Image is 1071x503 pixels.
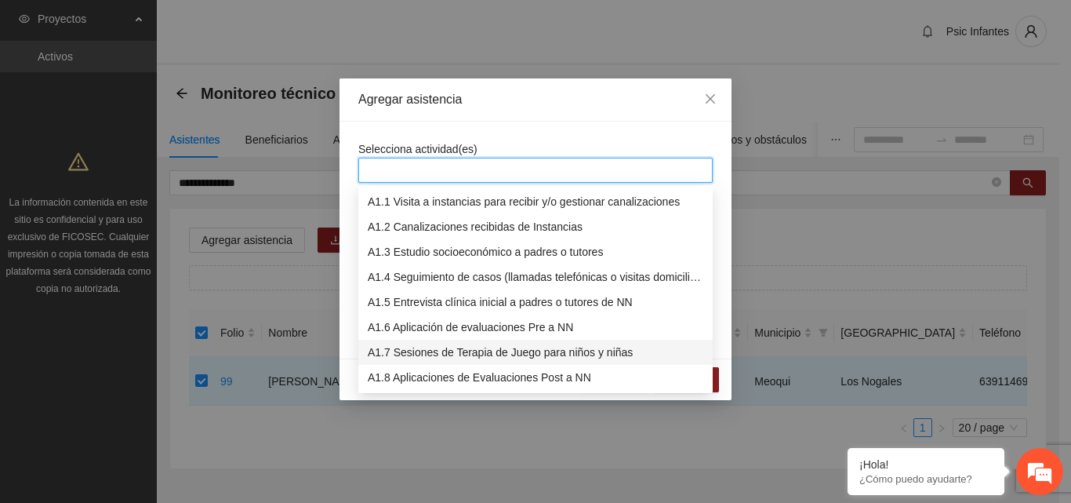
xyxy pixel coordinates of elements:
[257,8,295,46] div: Minimizar ventana de chat en vivo
[368,243,703,261] div: A1.3 Estudio socioeconómico a padres o tutores
[368,344,703,361] div: A1.7 Sesiones de Terapia de Juego para niños y niñas
[358,239,713,264] div: A1.3 Estudio socioeconómico a padres o tutores
[358,290,713,315] div: A1.5 Entrevista clínica inicial a padres o tutores de NN
[358,315,713,340] div: A1.6 Aplicación de evaluaciones Pre a NN
[704,93,717,105] span: close
[358,340,713,365] div: A1.7 Sesiones de Terapia de Juego para niños y niñas
[358,189,713,214] div: A1.1 Visita a instancias para recibir y/o gestionar canalizaciones
[368,369,703,386] div: A1.8 Aplicaciones de Evaluaciones Post a NN
[689,78,732,121] button: Close
[91,163,216,322] span: Estamos en línea.
[368,293,703,311] div: A1.5 Entrevista clínica inicial a padres o tutores de NN
[859,473,993,485] p: ¿Cómo puedo ayudarte?
[859,458,993,471] div: ¡Hola!
[358,214,713,239] div: A1.2 Canalizaciones recibidas de Instancias
[358,264,713,290] div: A1.4 Seguimiento de casos (llamadas telefónicas o visitas domiciliarias)
[358,91,713,108] div: Agregar asistencia
[82,80,263,100] div: Chatee con nosotros ahora
[358,143,477,155] span: Selecciona actividad(es)
[368,268,703,286] div: A1.4 Seguimiento de casos (llamadas telefónicas o visitas domiciliarias)
[358,365,713,390] div: A1.8 Aplicaciones de Evaluaciones Post a NN
[368,193,703,210] div: A1.1 Visita a instancias para recibir y/o gestionar canalizaciones
[8,336,299,391] textarea: Escriba su mensaje y pulse “Intro”
[368,218,703,235] div: A1.2 Canalizaciones recibidas de Instancias
[368,319,703,336] div: A1.6 Aplicación de evaluaciones Pre a NN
